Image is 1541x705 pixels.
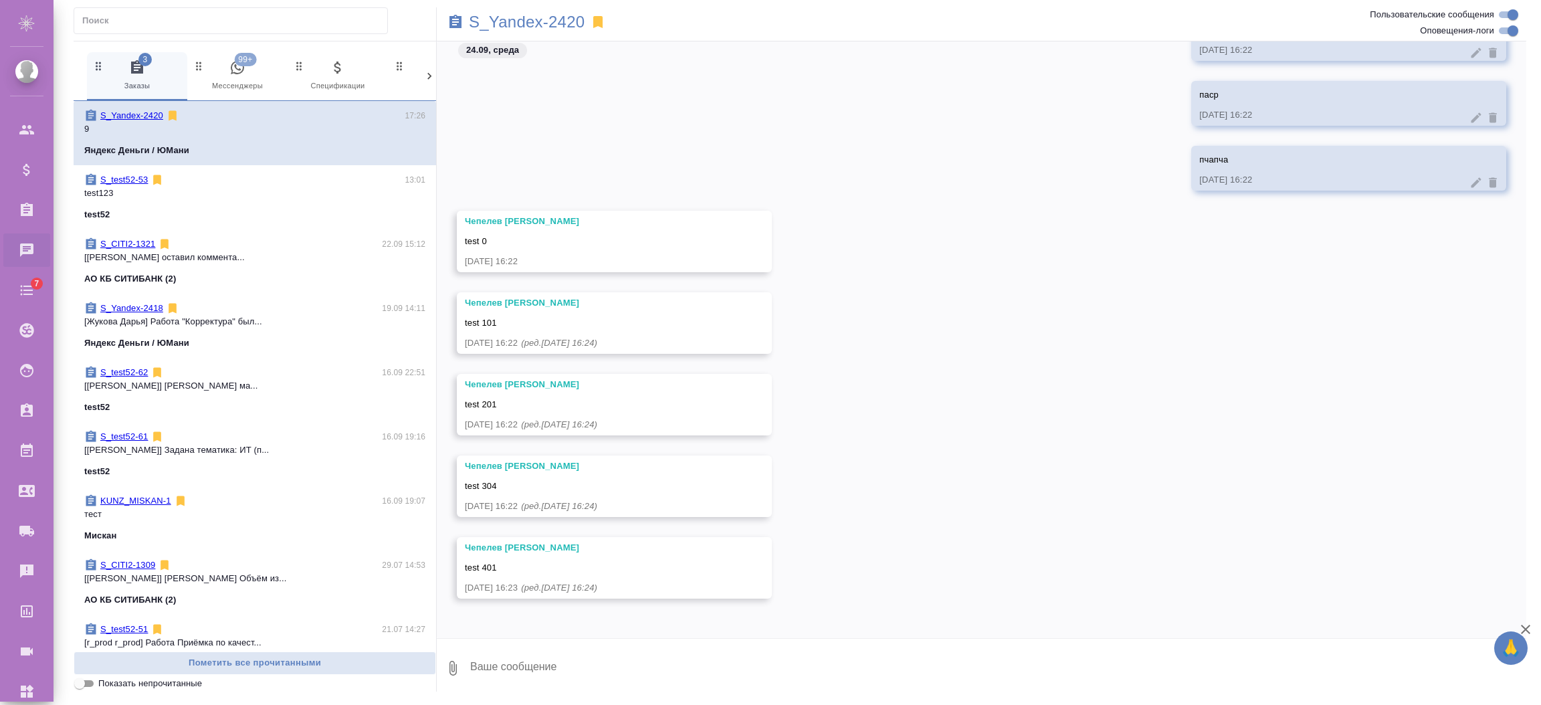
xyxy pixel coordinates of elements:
[84,122,425,136] p: 9
[465,541,725,555] div: Чепелев [PERSON_NAME]
[74,651,436,675] button: Пометить все прочитанными
[465,500,725,513] div: [DATE] 16:22
[84,636,425,649] p: [r_prod r_prod] Работа Приёмка по качест...
[100,110,163,120] a: S_Yandex-2420
[26,277,47,290] span: 7
[465,215,725,228] div: Чепелев [PERSON_NAME]
[382,559,425,572] p: 29.07 14:53
[465,399,497,409] span: test 201
[465,336,725,350] div: [DATE] 16:22
[84,144,189,157] p: Яндекс Деньги / ЮМани
[150,173,164,187] svg: Отписаться
[92,60,105,72] svg: Зажми и перетащи, чтобы поменять порядок вкладок
[521,583,597,593] span: (ред. [DATE] 16:24 )
[74,615,436,679] div: S_test52-5121.07 14:27[r_prod r_prod] Работа Приёмка по качест...test52
[465,296,725,310] div: Чепелев [PERSON_NAME]
[84,187,425,200] p: test123
[382,494,425,508] p: 16.09 19:07
[465,236,487,246] span: test 0
[84,465,110,478] p: test52
[521,419,597,429] span: (ред. [DATE] 16:24 )
[81,656,429,671] span: Пометить все прочитанными
[100,624,148,634] a: S_test52-51
[84,572,425,585] p: [[PERSON_NAME]] [PERSON_NAME] Объём из...
[84,443,425,457] p: [[PERSON_NAME]] Задана тематика: ИТ (п...
[74,165,436,229] div: S_test52-5313:01test123test52
[100,431,148,441] a: S_test52-61
[82,11,387,30] input: Поиск
[74,486,436,550] div: KUNZ_MISKAN-116.09 19:07тестМискан
[1500,634,1522,662] span: 🙏
[74,358,436,422] div: S_test52-6216.09 22:51[[PERSON_NAME]] [PERSON_NAME] ма...test52
[84,251,425,264] p: [[PERSON_NAME] оставил коммента...
[465,255,725,268] div: [DATE] 16:22
[382,430,425,443] p: 16.09 19:16
[405,173,425,187] p: 13:01
[166,109,179,122] svg: Отписаться
[150,623,164,636] svg: Отписаться
[158,237,171,251] svg: Отписаться
[74,101,436,165] div: S_Yandex-242017:269Яндекс Деньги / ЮМани
[466,43,519,57] p: 24.09, среда
[84,336,189,350] p: Яндекс Деньги / ЮМани
[193,60,282,92] span: Мессенджеры
[100,367,148,377] a: S_test52-62
[1420,24,1494,37] span: Оповещения-логи
[1199,90,1219,100] span: паср
[382,623,425,636] p: 21.07 14:27
[465,481,497,491] span: test 304
[465,563,497,573] span: test 401
[138,53,152,66] span: 3
[465,318,497,328] span: test 101
[84,529,116,542] p: Мискан
[84,272,176,286] p: АО КБ СИТИБАНК (2)
[465,581,725,595] div: [DATE] 16:23
[1199,173,1459,187] div: [DATE] 16:22
[405,109,425,122] p: 17:26
[74,550,436,615] div: S_CITI2-130929.07 14:53[[PERSON_NAME]] [PERSON_NAME] Объём из...АО КБ СИТИБАНК (2)
[234,53,256,66] span: 99+
[100,303,163,313] a: S_Yandex-2418
[74,229,436,294] div: S_CITI2-132122.09 15:12[[PERSON_NAME] оставил коммента...АО КБ СИТИБАНК (2)
[84,401,110,414] p: test52
[521,501,597,511] span: (ред. [DATE] 16:24 )
[84,379,425,393] p: [[PERSON_NAME]] [PERSON_NAME] ма...
[84,508,425,521] p: тест
[382,302,425,315] p: 19.09 14:11
[1370,8,1494,21] span: Пользовательские сообщения
[293,60,306,72] svg: Зажми и перетащи, чтобы поменять порядок вкладок
[521,338,597,348] span: (ред. [DATE] 16:24 )
[158,559,171,572] svg: Отписаться
[382,237,425,251] p: 22.09 15:12
[1199,108,1459,122] div: [DATE] 16:22
[174,494,187,508] svg: Отписаться
[92,60,182,92] span: Заказы
[469,15,585,29] a: S_Yandex-2420
[166,302,179,315] svg: Отписаться
[150,366,164,379] svg: Отписаться
[100,175,148,185] a: S_test52-53
[84,593,176,607] p: АО КБ СИТИБАНК (2)
[293,60,383,92] span: Спецификации
[84,208,110,221] p: test52
[150,430,164,443] svg: Отписаться
[393,60,483,92] span: Клиенты
[98,677,202,690] span: Показать непрочитанные
[393,60,406,72] svg: Зажми и перетащи, чтобы поменять порядок вкладок
[465,378,725,391] div: Чепелев [PERSON_NAME]
[74,422,436,486] div: S_test52-6116.09 19:16[[PERSON_NAME]] Задана тематика: ИТ (п...test52
[382,366,425,379] p: 16.09 22:51
[84,315,425,328] p: [Жукова Дарья] Работа "Корректура" был...
[100,496,171,506] a: KUNZ_MISKAN-1
[100,239,155,249] a: S_CITI2-1321
[465,460,725,473] div: Чепелев [PERSON_NAME]
[1494,631,1528,665] button: 🙏
[1199,155,1228,165] span: пчапча
[465,418,725,431] div: [DATE] 16:22
[193,60,205,72] svg: Зажми и перетащи, чтобы поменять порядок вкладок
[74,294,436,358] div: S_Yandex-241819.09 14:11[Жукова Дарья] Работа "Корректура" был...Яндекс Деньги / ЮМани
[3,274,50,307] a: 7
[100,560,155,570] a: S_CITI2-1309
